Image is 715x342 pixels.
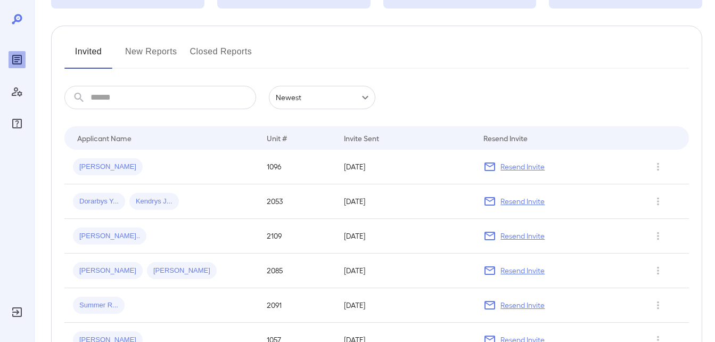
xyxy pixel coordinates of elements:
button: Row Actions [650,297,667,314]
td: [DATE] [335,288,475,323]
span: [PERSON_NAME].. [73,231,146,241]
span: Summer R... [73,300,125,311]
div: Unit # [267,132,287,144]
td: 1096 [258,150,336,184]
button: Closed Reports [190,43,252,69]
td: 2085 [258,254,336,288]
button: Invited [64,43,112,69]
td: 2109 [258,219,336,254]
span: [PERSON_NAME] [73,266,143,276]
span: Kendrys J... [129,197,179,207]
div: Resend Invite [483,132,528,144]
span: [PERSON_NAME] [147,266,217,276]
td: 2053 [258,184,336,219]
button: Row Actions [650,262,667,279]
span: Dorarbys Y... [73,197,125,207]
td: [DATE] [335,150,475,184]
div: FAQ [9,115,26,132]
div: Reports [9,51,26,68]
td: 2091 [258,288,336,323]
button: Row Actions [650,227,667,245]
p: Resend Invite [500,196,545,207]
button: New Reports [125,43,177,69]
div: Manage Users [9,83,26,100]
td: [DATE] [335,254,475,288]
p: Resend Invite [500,231,545,241]
p: Resend Invite [500,265,545,276]
div: Log Out [9,304,26,321]
button: Row Actions [650,158,667,175]
span: [PERSON_NAME] [73,162,143,172]
div: Invite Sent [344,132,379,144]
div: Newest [269,86,375,109]
button: Row Actions [650,193,667,210]
p: Resend Invite [500,300,545,311]
td: [DATE] [335,184,475,219]
div: Applicant Name [77,132,132,144]
td: [DATE] [335,219,475,254]
p: Resend Invite [500,161,545,172]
